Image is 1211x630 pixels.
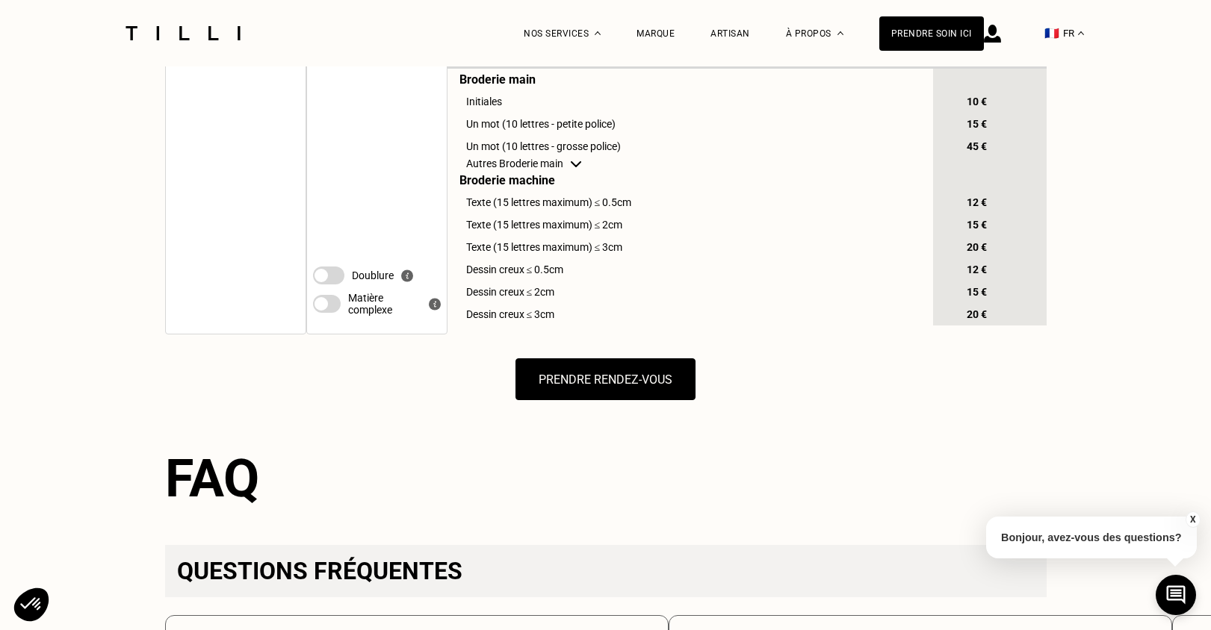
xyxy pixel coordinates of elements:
span: 12 € [964,196,991,208]
td: Texte (15 lettres maximum) ≤ 3cm [447,236,933,258]
span: 12 € [964,263,991,275]
button: Prendre rendez-vous [515,358,696,400]
img: Qu'est ce qu'une doublure ? [401,269,413,282]
td: Texte (15 lettres maximum) ≤ 0.5cm [447,191,933,213]
span: 🇫🇷 [1044,26,1059,40]
img: Qu'est ce qu'une matière complexe ? [429,298,441,311]
td: Texte (15 lettres maximum) ≤ 2cm [447,213,933,236]
td: Autres Broderie main [447,157,933,169]
button: X [1185,511,1200,528]
img: icône connexion [984,25,1001,43]
img: Menu déroulant [595,31,601,35]
span: 20 € [964,308,991,320]
img: menu déroulant [1078,31,1084,35]
a: Artisan [710,28,750,39]
h2: FAQ [165,448,1047,509]
td: Broderie main [447,69,933,90]
span: 45 € [964,140,991,152]
img: Menu déroulant à propos [837,31,843,35]
div: Doublure [352,269,394,281]
span: 15 € [964,219,991,231]
td: Dessin creux ≤ 2cm [447,281,933,303]
img: chevron [571,161,581,167]
td: Dessin creux ≤ 3cm [447,303,933,325]
img: Logo du service de couturière Tilli [120,26,246,40]
td: Broderie machine [447,169,933,191]
span: 15 € [964,286,991,298]
a: Prendre soin ici [879,16,984,51]
td: Un mot (10 lettres - petite police) [447,113,933,135]
td: Dessin creux ≤ 0.5cm [447,258,933,281]
span: 15 € [964,118,991,130]
p: Bonjour, avez-vous des questions? [986,517,1197,558]
span: 20 € [964,241,991,253]
span: 10 € [964,96,991,107]
a: Marque [637,28,675,39]
h3: Questions fréquentes [165,545,1047,597]
div: Matière complexe [348,292,421,316]
td: Un mot (10 lettres - grosse police) [447,135,933,157]
td: Initiales [447,90,933,113]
